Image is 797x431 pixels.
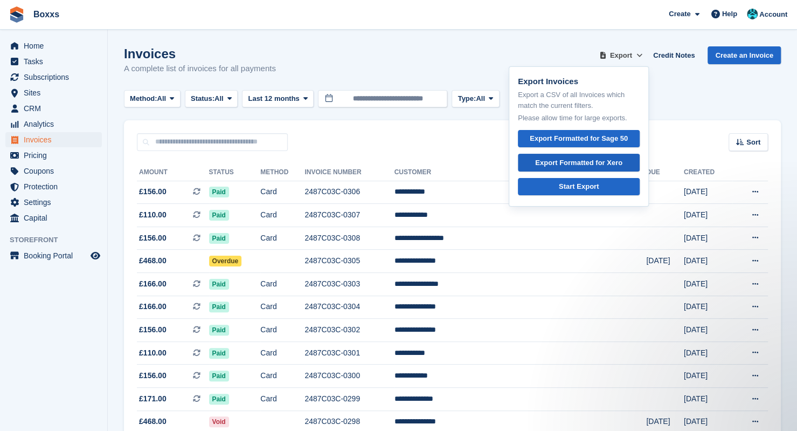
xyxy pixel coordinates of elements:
[518,154,640,172] a: Export Formatted for Xero
[260,227,304,250] td: Card
[5,101,102,116] a: menu
[139,347,167,359] span: £110.00
[260,204,304,227] td: Card
[530,133,628,144] div: Export Formatted for Sage 50
[139,278,167,290] span: £166.00
[394,164,647,181] th: Customer
[260,181,304,204] td: Card
[29,5,64,23] a: Boxxs
[209,325,229,336] span: Paid
[260,365,304,388] td: Card
[24,163,88,179] span: Coupons
[610,50,632,61] span: Export
[130,93,157,104] span: Method:
[139,324,167,336] span: £156.00
[518,113,640,124] p: Please allow time for large exports.
[5,148,102,163] a: menu
[214,93,224,104] span: All
[139,416,167,427] span: £468.00
[304,319,394,342] td: 2487C03C-0302
[5,132,102,147] a: menu
[684,181,732,204] td: [DATE]
[24,210,88,225] span: Capital
[304,250,394,273] td: 2487C03C-0305
[452,90,499,108] button: Type: All
[304,181,394,204] td: 2487C03C-0306
[242,90,314,108] button: Last 12 months
[260,341,304,365] td: Card
[747,9,758,19] img: Graham Buchan
[518,130,640,148] a: Export Formatted for Sage 50
[476,93,485,104] span: All
[24,85,88,100] span: Sites
[24,132,88,147] span: Invoices
[304,273,394,296] td: 2487C03C-0303
[209,348,229,359] span: Paid
[649,46,699,64] a: Credit Notes
[10,235,107,245] span: Storefront
[5,210,102,225] a: menu
[260,388,304,411] td: Card
[139,301,167,312] span: £166.00
[260,273,304,296] td: Card
[24,70,88,85] span: Subscriptions
[708,46,781,64] a: Create an Invoice
[124,46,276,61] h1: Invoices
[209,233,229,244] span: Paid
[304,164,394,181] th: Invoice Number
[260,319,304,342] td: Card
[24,179,88,194] span: Protection
[209,302,229,312] span: Paid
[209,394,229,405] span: Paid
[304,296,394,319] td: 2487C03C-0304
[260,164,304,181] th: Method
[139,232,167,244] span: £156.00
[24,101,88,116] span: CRM
[304,204,394,227] td: 2487C03C-0307
[646,250,684,273] td: [DATE]
[9,6,25,23] img: stora-icon-8386f47178a22dfd0bd8f6a31ec36ba5ce8667c1dd55bd0f319d3a0aa187defe.svg
[24,54,88,69] span: Tasks
[137,164,209,181] th: Amount
[684,204,732,227] td: [DATE]
[518,178,640,196] a: Start Export
[746,137,760,148] span: Sort
[304,341,394,365] td: 2487C03C-0301
[5,117,102,132] a: menu
[124,63,276,75] p: A complete list of invoices for all payments
[518,76,640,88] p: Export Invoices
[684,250,732,273] td: [DATE]
[157,93,167,104] span: All
[684,388,732,411] td: [DATE]
[684,296,732,319] td: [DATE]
[209,279,229,290] span: Paid
[124,90,181,108] button: Method: All
[24,148,88,163] span: Pricing
[209,416,229,427] span: Void
[139,393,167,405] span: £171.00
[24,248,88,263] span: Booking Portal
[5,248,102,263] a: menu
[209,187,229,197] span: Paid
[684,341,732,365] td: [DATE]
[597,46,644,64] button: Export
[646,164,684,181] th: Due
[139,209,167,221] span: £110.00
[5,38,102,53] a: menu
[684,365,732,388] td: [DATE]
[5,195,102,210] a: menu
[260,296,304,319] td: Card
[684,164,732,181] th: Created
[518,90,640,111] p: Export a CSV of all Invoices which match the current filters.
[5,85,102,100] a: menu
[209,164,261,181] th: Status
[304,365,394,388] td: 2487C03C-0300
[89,249,102,262] a: Preview store
[759,9,787,20] span: Account
[209,371,229,381] span: Paid
[209,256,242,266] span: Overdue
[535,158,622,168] div: Export Formatted for Xero
[139,186,167,197] span: £156.00
[304,388,394,411] td: 2487C03C-0299
[669,9,690,19] span: Create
